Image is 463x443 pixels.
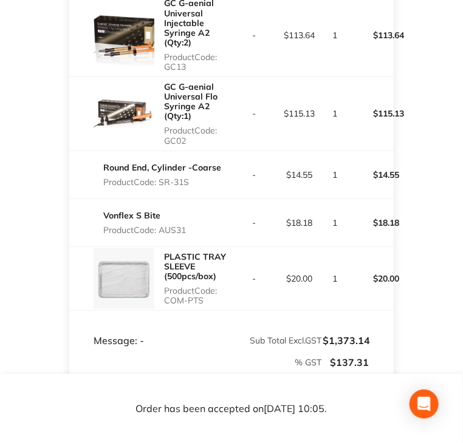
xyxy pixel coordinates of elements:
p: Product Code: GC02 [164,126,231,145]
p: $113.64 [349,21,397,50]
p: $115.13 [278,109,322,118]
p: 1 [323,218,348,228]
p: 1 [323,274,348,283]
p: - [232,274,276,283]
td: Message: - [69,311,231,347]
p: 1 [323,170,348,180]
a: Vonflex S Bite [103,210,160,221]
a: GC G-aenial Universal Flo Syringe A2 (Qty:1) [164,81,218,121]
p: Product Code: COM-PTS [164,286,231,305]
p: Sub Total Excl. GST [232,336,321,345]
p: $14.55 [278,170,322,180]
p: $113.64 [278,30,322,40]
p: Product Code: SR-31S [103,177,221,187]
p: $14.55 [349,160,397,189]
p: Order has been accepted on [DATE] 10:05 . [136,403,328,414]
p: Product Code: AUS31 [103,225,186,235]
p: 1 [323,30,348,40]
a: Round End, Cylinder -Coarse [103,162,221,173]
p: - [232,170,276,180]
div: Open Intercom Messenger [410,390,439,419]
p: $20.00 [349,264,397,293]
p: % GST [70,357,321,367]
p: $1,373.14 [323,335,369,346]
p: $137.31 [323,357,369,368]
p: - [232,30,276,40]
p: $18.18 [278,218,322,228]
img: andhMXRzeg [94,83,154,144]
p: $20.00 [278,274,322,283]
p: - [232,109,276,118]
img: aXV6cTN4Nw [94,248,154,309]
img: djdxcTh6Mw [94,5,154,66]
p: - [232,218,276,228]
p: $18.18 [349,208,397,237]
p: Product Code: GC13 [164,52,231,72]
p: $115.13 [349,99,397,128]
a: PLASTIC TRAY SLEEVE (500pcs/box) [164,251,226,282]
p: 1 [323,109,348,118]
